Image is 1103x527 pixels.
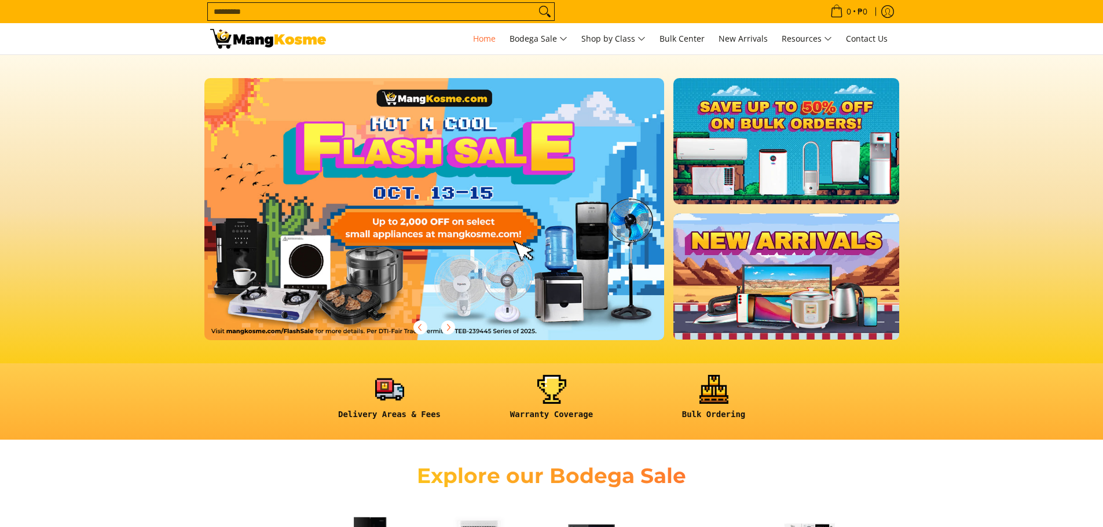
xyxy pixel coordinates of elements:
[204,78,702,359] a: More
[713,23,774,54] a: New Arrivals
[210,29,326,49] img: Mang Kosme: Your Home Appliances Warehouse Sale Partner!
[845,8,853,16] span: 0
[654,23,710,54] a: Bulk Center
[477,375,627,429] a: <h6><strong>Warranty Coverage</strong></h6>
[504,23,573,54] a: Bodega Sale
[581,32,646,46] span: Shop by Class
[576,23,651,54] a: Shop by Class
[827,5,871,18] span: •
[639,375,789,429] a: <h6><strong>Bulk Ordering</strong></h6>
[846,33,888,44] span: Contact Us
[719,33,768,44] span: New Arrivals
[314,375,465,429] a: <h6><strong>Delivery Areas & Fees</strong></h6>
[473,33,496,44] span: Home
[782,32,832,46] span: Resources
[840,23,893,54] a: Contact Us
[856,8,869,16] span: ₱0
[384,463,720,489] h2: Explore our Bodega Sale
[536,3,554,20] button: Search
[467,23,501,54] a: Home
[659,33,705,44] span: Bulk Center
[338,23,893,54] nav: Main Menu
[776,23,838,54] a: Resources
[510,32,567,46] span: Bodega Sale
[435,315,461,340] button: Next
[408,315,433,340] button: Previous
